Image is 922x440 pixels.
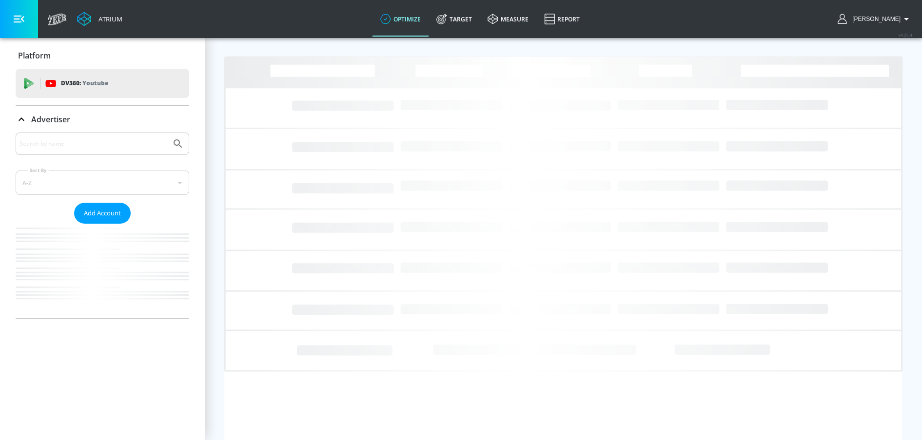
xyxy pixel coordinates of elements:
div: Advertiser [16,133,189,318]
label: Sort By [28,167,49,173]
span: login as: sarah.grindle@zefr.com [848,16,901,22]
p: Platform [18,50,51,61]
a: Target [429,1,480,37]
div: A-Z [16,171,189,195]
button: Add Account [74,203,131,224]
nav: list of Advertiser [16,224,189,318]
div: Atrium [95,15,122,23]
a: Atrium [77,12,122,26]
input: Search by name [20,137,167,150]
div: Platform [16,42,189,69]
a: optimize [373,1,429,37]
a: Report [536,1,588,37]
div: Advertiser [16,106,189,133]
p: Youtube [82,78,108,88]
span: v 4.25.4 [899,32,912,38]
p: Advertiser [31,114,70,125]
button: [PERSON_NAME] [838,13,912,25]
a: measure [480,1,536,37]
p: DV360: [61,78,108,89]
div: DV360: Youtube [16,69,189,98]
span: Add Account [84,208,121,219]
